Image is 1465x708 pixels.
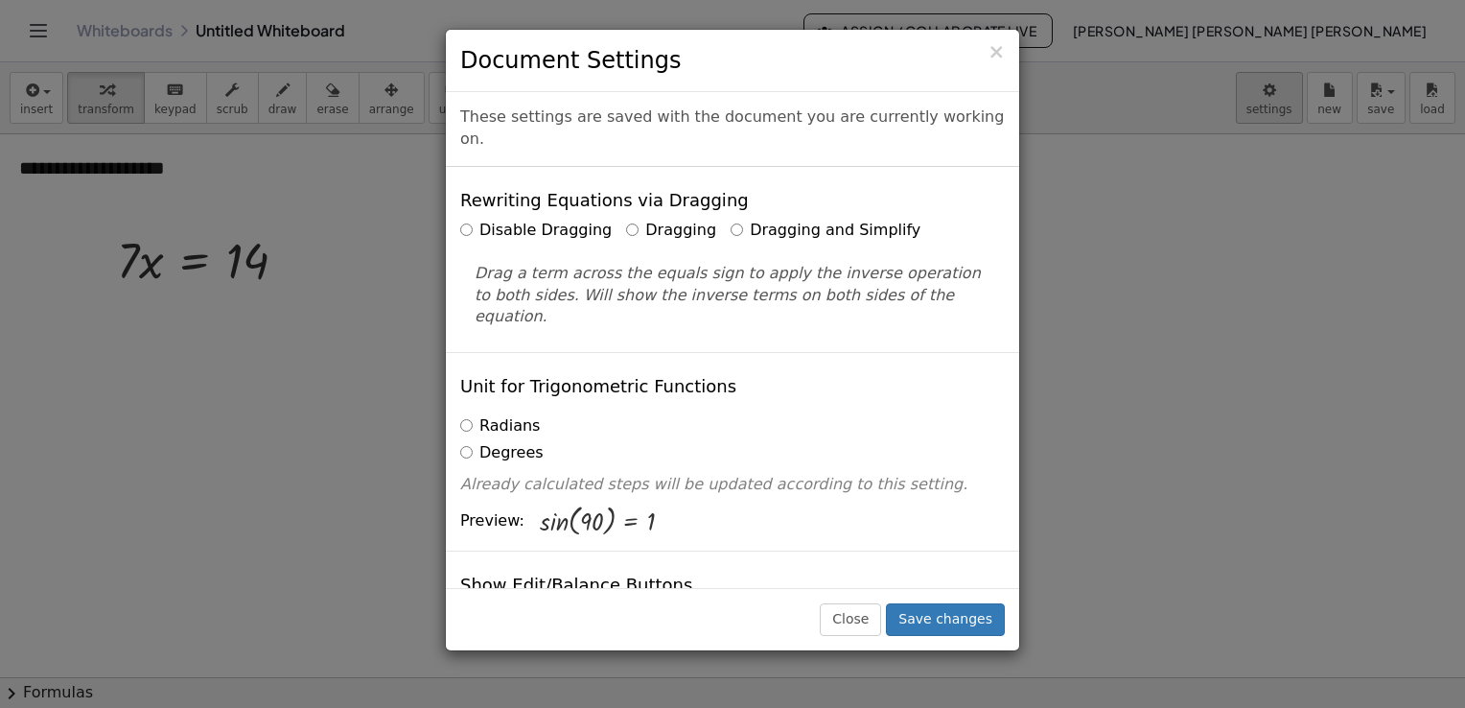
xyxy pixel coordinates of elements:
span: × [988,40,1005,63]
h4: Show Edit/Balance Buttons [460,576,692,595]
h3: Document Settings [460,44,1005,77]
label: Disable Dragging [460,220,612,242]
button: Save changes [886,603,1005,636]
h4: Rewriting Equations via Dragging [460,191,749,210]
p: Already calculated steps will be updated according to this setting. [460,474,1005,496]
input: Disable Dragging [460,224,473,236]
button: Close [988,42,1005,62]
label: Dragging and Simplify [731,220,920,242]
h4: Unit for Trigonometric Functions [460,377,736,396]
p: Drag a term across the equals sign to apply the inverse operation to both sides. Will show the in... [475,263,990,329]
label: Radians [460,415,540,437]
button: Close [820,603,881,636]
label: Degrees [460,442,544,464]
input: Degrees [460,446,473,459]
label: Dragging [626,220,716,242]
input: Dragging [626,224,639,236]
input: Dragging and Simplify [731,224,743,236]
span: Preview: [460,510,524,532]
input: Radians [460,419,473,432]
div: These settings are saved with the document you are currently working on. [446,92,1019,167]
